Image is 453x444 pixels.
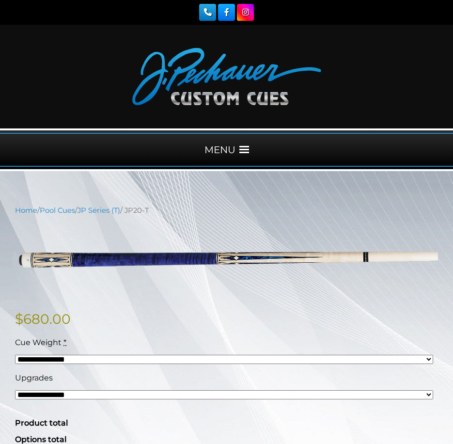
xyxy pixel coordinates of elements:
[15,311,71,327] bdi: 680.00
[15,338,62,347] span: Cue Weight
[15,311,23,327] span: $
[15,373,53,382] span: Upgrades
[15,223,438,293] img: jp20-T.png
[40,206,75,215] a: Pool Cues
[63,338,66,347] abbr: required
[78,206,120,215] a: JP Series (T)
[15,206,37,215] a: Home
[132,48,321,105] img: Pechauer Custom Cues
[15,435,66,444] span: Options total
[15,418,68,428] span: Product total
[15,205,438,216] nav: Breadcrumb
